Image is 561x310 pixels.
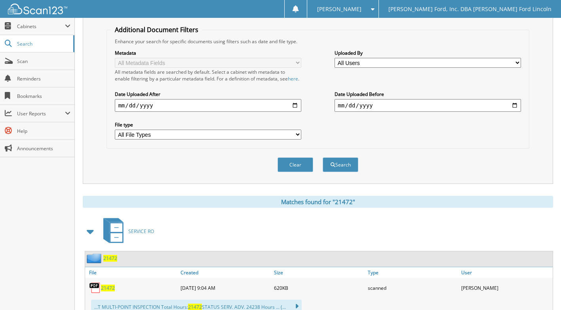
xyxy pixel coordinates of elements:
span: SERVICE RO [128,228,154,235]
img: PDF.png [89,282,101,294]
span: Cabinets [17,23,65,30]
div: [PERSON_NAME] [459,280,553,296]
div: [DATE] 9:04 AM [179,280,272,296]
span: Bookmarks [17,93,70,100]
label: Metadata [115,50,301,56]
label: Date Uploaded After [115,91,301,98]
span: [PERSON_NAME] [317,7,361,11]
input: end [335,99,521,112]
a: User [459,267,553,278]
img: scan123-logo-white.svg [8,4,67,14]
label: Uploaded By [335,50,521,56]
a: here [288,75,298,82]
iframe: Chat Widget [521,272,561,310]
a: 21472 [103,255,117,262]
span: User Reports [17,110,65,117]
a: Type [366,267,459,278]
div: scanned [366,280,459,296]
div: Matches found for "21472" [83,196,553,208]
span: Announcements [17,145,70,152]
div: Enhance your search for specific documents using filters such as date and file type. [111,38,525,45]
a: SERVICE RO [99,216,154,247]
a: 21472 [101,285,115,291]
span: [PERSON_NAME] Ford, Inc. DBA [PERSON_NAME] Ford Lincoln [388,7,551,11]
span: Reminders [17,75,70,82]
span: Search [17,40,69,47]
span: Help [17,128,70,134]
div: 620KB [272,280,365,296]
a: File [85,267,179,278]
button: Search [323,157,358,172]
a: Created [179,267,272,278]
div: All metadata fields are searched by default. Select a cabinet with metadata to enable filtering b... [115,69,301,82]
input: start [115,99,301,112]
button: Clear [278,157,313,172]
a: Size [272,267,365,278]
legend: Additional Document Filters [111,25,202,34]
label: File type [115,121,301,128]
label: Date Uploaded Before [335,91,521,98]
img: folder2.png [87,253,103,263]
span: Scan [17,58,70,65]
